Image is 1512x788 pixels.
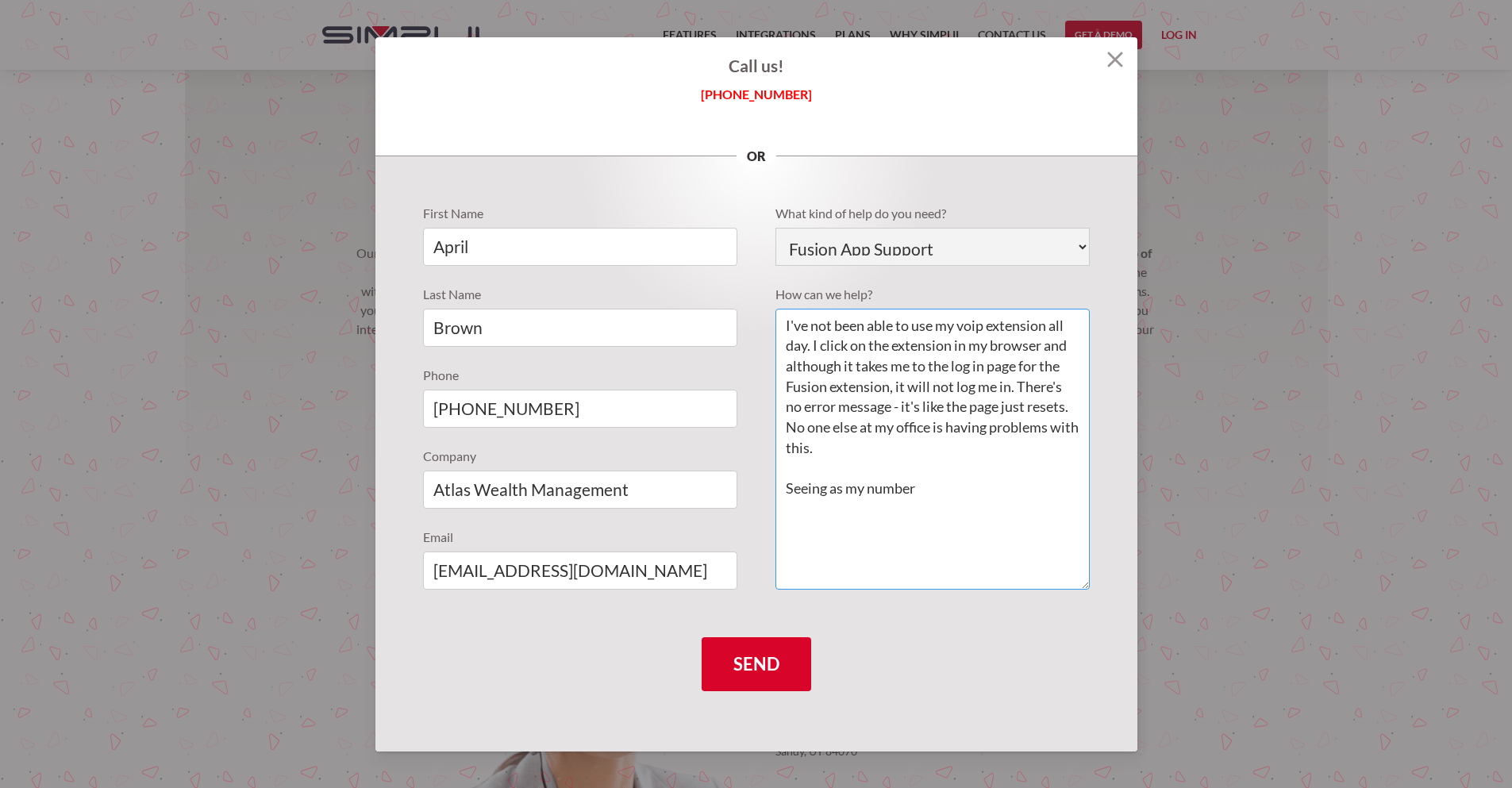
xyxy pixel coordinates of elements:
[423,285,737,304] label: Last Name
[423,528,737,547] label: Email
[775,285,1090,304] label: How can we help?
[423,204,1090,691] form: Support Requests
[423,366,737,385] label: Phone
[775,204,1090,223] label: What kind of help do you need?
[737,147,776,166] p: or
[701,86,812,102] span: [PHONE_NUMBER]
[702,637,811,691] input: Send
[375,56,1137,75] h4: Call us!
[423,204,737,223] label: First Name
[423,447,737,466] label: Company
